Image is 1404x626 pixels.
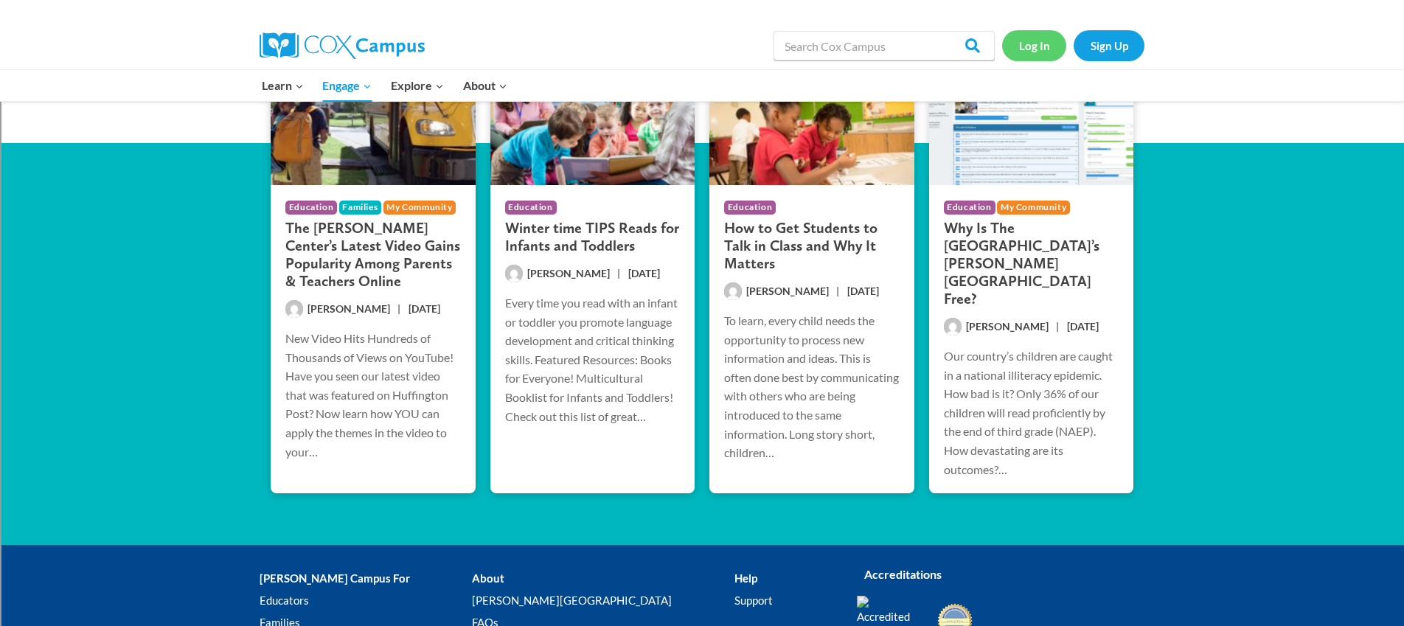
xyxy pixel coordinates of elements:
img: Cox Campus [260,32,425,59]
nav: Primary Navigation [252,70,516,101]
input: Search Cox Campus [774,31,995,60]
button: Child menu of Learn [252,70,313,101]
a: Log In [1002,30,1066,60]
div: Sort A > Z [6,35,1398,48]
button: Child menu of Engage [313,70,382,101]
button: Child menu of About [453,70,517,101]
div: Options [6,88,1398,101]
input: Search outlines [6,19,136,35]
nav: Secondary Navigation [1002,30,1144,60]
div: Delete [6,74,1398,88]
div: Home [6,6,308,19]
button: Child menu of Explore [381,70,453,101]
div: Sort New > Old [6,48,1398,61]
div: Move To ... [6,61,1398,74]
div: Sign out [6,101,1398,114]
a: Sign Up [1074,30,1144,60]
